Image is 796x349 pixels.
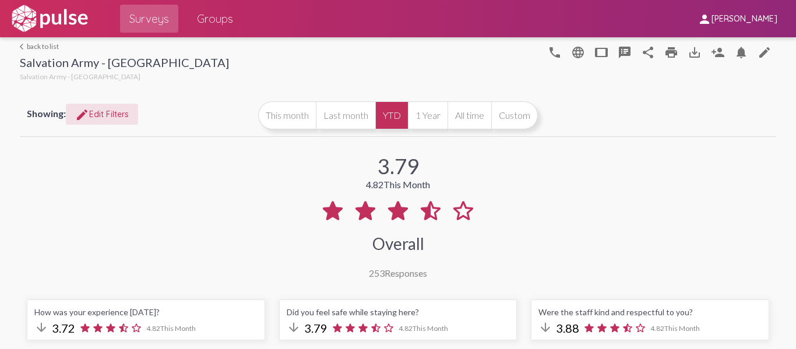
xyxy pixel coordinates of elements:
[378,153,419,179] div: 3.79
[304,321,327,335] span: 3.79
[594,45,608,59] mat-icon: tablet
[75,109,129,119] span: Edit Filters
[399,324,448,333] span: 4.82
[20,55,229,72] div: Salvation Army - [GEOGRAPHIC_DATA]
[650,324,700,333] span: 4.82
[20,42,229,51] a: back to list
[730,40,753,64] button: Bell
[688,45,702,59] mat-icon: Download
[698,12,712,26] mat-icon: person
[369,267,385,279] span: 253
[129,8,169,29] span: Surveys
[20,43,27,50] mat-icon: arrow_back_ios
[641,45,655,59] mat-icon: Share
[688,8,787,29] button: [PERSON_NAME]
[375,101,408,129] button: YTD
[9,4,90,33] img: white-logo.svg
[758,45,772,59] mat-icon: edit
[75,108,89,122] mat-icon: Edit Filters
[188,5,242,33] a: Groups
[287,320,301,334] mat-icon: arrow_downward
[712,14,777,24] span: [PERSON_NAME]
[618,45,632,59] mat-icon: speaker_notes
[27,108,66,119] span: Showing:
[369,267,427,279] div: Responses
[258,101,316,129] button: This month
[664,45,678,59] mat-icon: print
[372,234,424,253] div: Overall
[571,45,585,59] mat-icon: language
[543,40,566,64] button: language
[613,40,636,64] button: speaker_notes
[753,40,776,64] a: edit
[706,40,730,64] button: Person
[160,324,196,333] span: This Month
[566,40,590,64] button: language
[366,179,430,190] div: 4.82
[383,179,430,190] span: This Month
[413,324,448,333] span: This Month
[448,101,491,129] button: All time
[660,40,683,64] a: print
[408,101,448,129] button: 1 Year
[52,321,75,335] span: 3.72
[146,324,196,333] span: 4.82
[590,40,613,64] button: tablet
[20,72,140,81] span: Salvation Army - [GEOGRAPHIC_DATA]
[556,321,579,335] span: 3.88
[197,8,233,29] span: Groups
[120,5,178,33] a: Surveys
[683,40,706,64] button: Download
[491,101,538,129] button: Custom
[734,45,748,59] mat-icon: Bell
[711,45,725,59] mat-icon: Person
[316,101,375,129] button: Last month
[548,45,562,59] mat-icon: language
[664,324,700,333] span: This Month
[538,307,762,317] div: Were the staff kind and respectful to you?
[34,307,258,317] div: How was your experience [DATE]?
[34,320,48,334] mat-icon: arrow_downward
[636,40,660,64] button: Share
[287,307,510,317] div: Did you feel safe while staying here?
[66,104,138,125] button: Edit FiltersEdit Filters
[538,320,552,334] mat-icon: arrow_downward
